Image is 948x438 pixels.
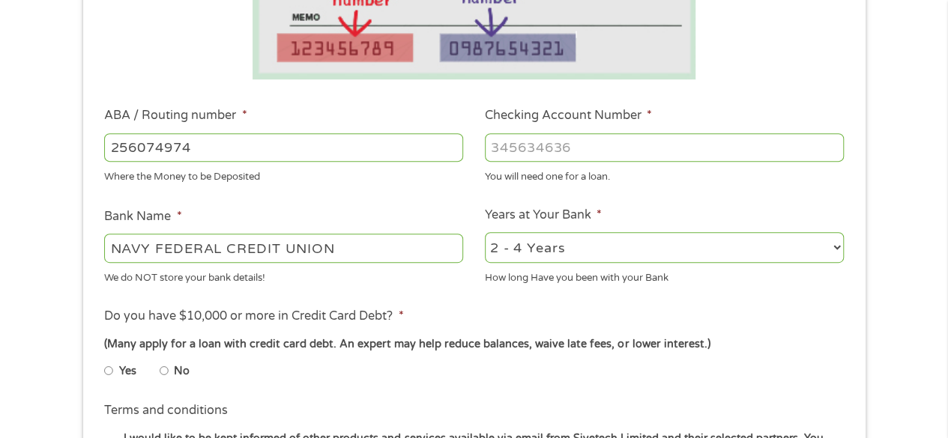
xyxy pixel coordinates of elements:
[485,165,844,185] div: You will need one for a loan.
[485,207,602,223] label: Years at Your Bank
[104,209,181,225] label: Bank Name
[104,336,843,353] div: (Many apply for a loan with credit card debt. An expert may help reduce balances, waive late fees...
[104,403,228,419] label: Terms and conditions
[485,265,844,285] div: How long Have you been with your Bank
[104,308,403,324] label: Do you have $10,000 or more in Credit Card Debt?
[174,363,190,380] label: No
[104,265,463,285] div: We do NOT store your bank details!
[104,108,247,124] label: ABA / Routing number
[119,363,136,380] label: Yes
[104,133,463,162] input: 263177916
[485,133,844,162] input: 345634636
[485,108,652,124] label: Checking Account Number
[104,165,463,185] div: Where the Money to be Deposited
